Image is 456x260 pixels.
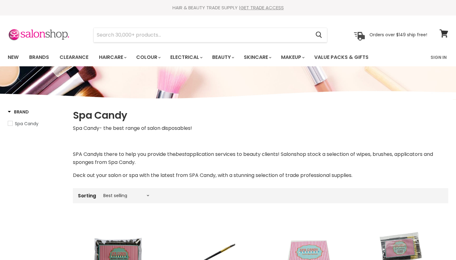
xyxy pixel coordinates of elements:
[208,51,238,64] a: Beauty
[94,28,311,42] input: Search
[25,51,54,64] a: Brands
[239,51,275,64] a: Skincare
[310,51,373,64] a: Value Packs & Gifts
[73,150,448,166] p: SPA Candy
[8,120,65,127] a: Spa Candy
[15,121,38,127] span: Spa Candy
[78,193,96,198] label: Sorting
[73,172,352,179] span: Deck out your salon or spa with the latest from SPA Candy, with a stunning selection of trade pro...
[8,109,29,115] h3: Brand
[55,51,93,64] a: Clearance
[276,51,308,64] a: Makeup
[73,124,448,132] p: Spa Candy- the best range of salon disposables!
[73,151,433,166] span: application services to beauty clients! Salonshop stock a selection of wipes, brushes, applicator...
[73,109,448,122] h1: Spa Candy
[166,51,206,64] a: Electrical
[99,151,176,158] span: is there to help you provide the
[240,4,284,11] a: GET TRADE ACCESS
[93,28,327,42] form: Product
[94,51,130,64] a: Haircare
[369,32,427,37] p: Orders over $149 ship free!
[427,51,450,64] a: Sign In
[132,51,164,64] a: Colour
[311,28,327,42] button: Search
[176,151,186,158] em: best
[3,51,23,64] a: New
[3,48,400,66] ul: Main menu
